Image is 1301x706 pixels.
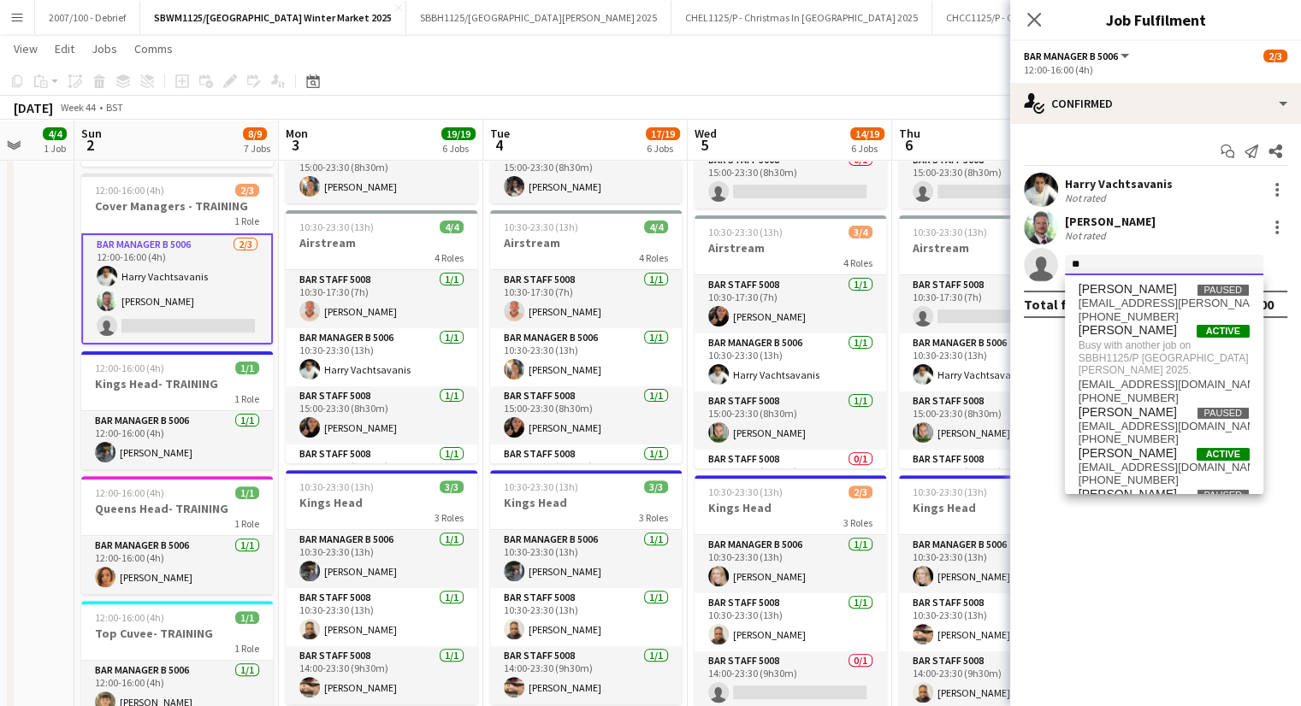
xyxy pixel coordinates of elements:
[695,500,886,515] h3: Kings Head
[299,480,374,493] span: 10:30-23:30 (13h)
[490,386,682,444] app-card-role: Bar Staff 50081/115:00-23:30 (8h30m)[PERSON_NAME]
[490,235,682,250] h3: Airstream
[1079,461,1250,474] span: kerrymatteyphotography@hotmail.co.uk
[81,626,273,641] h3: Top Cuvee- TRAINING
[849,226,872,238] span: 3/4
[899,215,1091,468] app-job-card: 10:30-23:30 (13h)2/4Airstream4 RolesBar Staff 50080/110:30-17:30 (7h) Bar Manager B 50061/110:30-...
[490,270,682,328] app-card-role: Bar Staff 50081/110:30-17:30 (7h)[PERSON_NAME]
[56,101,99,114] span: Week 44
[490,470,682,704] div: 10:30-23:30 (13h)3/3Kings Head3 RolesBar Manager B 50061/110:30-23:30 (13h)[PERSON_NAME]Bar Staff...
[81,376,273,391] h3: Kings Head- TRAINING
[440,221,464,233] span: 4/4
[1024,50,1118,62] span: Bar Manager B 5006
[490,210,682,463] app-job-card: 10:30-23:30 (13h)4/4Airstream4 RolesBar Staff 50081/110:30-17:30 (7h)[PERSON_NAME]Bar Manager B 5...
[913,226,987,238] span: 10:30-23:30 (13h)
[134,41,173,56] span: Comms
[95,184,164,197] span: 12:00-16:00 (4h)
[899,391,1091,450] app-card-role: Bar Staff 50081/115:00-23:30 (8h30m)[PERSON_NAME]
[899,275,1091,333] app-card-role: Bar Staff 50080/110:30-17:30 (7h)
[441,127,476,140] span: 19/19
[14,99,53,116] div: [DATE]
[81,501,273,516] h3: Queens Head- TRAINING
[81,126,102,141] span: Sun
[1197,407,1250,420] span: Paused
[1079,310,1250,324] span: +4407904875935
[1079,405,1177,420] span: Matthew Harrison
[440,480,464,493] span: 3/3
[913,485,987,498] span: 10:30-23:30 (13h)
[95,486,164,499] span: 12:00-16:00 (4h)
[95,362,164,374] span: 12:00-16:00 (4h)
[932,1,1175,34] button: CHCC1125/P - Christmas in Chelsea (Curling Club)
[1079,446,1177,461] span: Kerry Mattey
[286,588,477,646] app-card-role: Bar Staff 50081/110:30-23:30 (13h)[PERSON_NAME]
[81,198,273,214] h3: Cover Managers - TRAINING
[35,1,140,34] button: 2007/100 - Debrief
[1024,296,1082,313] div: Total fee
[81,174,273,344] app-job-card: 12:00-16:00 (4h)2/3Cover Managers - TRAINING1 RoleBar Manager B 50062/312:00-16:00 (4h)Ηarry Vach...
[244,142,270,155] div: 7 Jobs
[286,444,477,503] app-card-role: Bar Staff 50081/116:00-23:30 (7h30m)
[81,351,273,469] app-job-card: 12:00-16:00 (4h)1/1Kings Head- TRAINING1 RoleBar Manager B 50061/112:00-16:00 (4h)[PERSON_NAME]
[899,333,1091,391] app-card-role: Bar Manager B 50061/110:30-23:30 (13h)Ηarry Vachtsavanis
[646,127,680,140] span: 17/19
[92,41,117,56] span: Jobs
[490,126,510,141] span: Tue
[286,470,477,704] app-job-card: 10:30-23:30 (13h)3/3Kings Head3 RolesBar Manager B 50061/110:30-23:30 (13h)[PERSON_NAME]Bar Staff...
[695,150,886,209] app-card-role: Bar Staff 50080/115:00-23:30 (8h30m)
[695,215,886,468] app-job-card: 10:30-23:30 (13h)3/4Airstream4 RolesBar Staff 50081/110:30-17:30 (7h)[PERSON_NAME]Bar Manager B 5...
[490,444,682,503] app-card-role: Bar Staff 50081/116:00-23:30 (7h30m)
[406,1,671,34] button: SBBH1125/[GEOGRAPHIC_DATA][PERSON_NAME] 2025
[708,226,783,238] span: 10:30-23:30 (13h)
[14,41,38,56] span: View
[81,476,273,594] app-job-card: 12:00-16:00 (4h)1/1Queens Head- TRAINING1 RoleBar Manager B 50061/112:00-16:00 (4h)[PERSON_NAME]
[7,38,44,60] a: View
[1065,176,1173,191] div: Ηarry Vachtsavanis
[490,328,682,386] app-card-role: Bar Manager B 50061/110:30-23:30 (13h)[PERSON_NAME]
[235,184,259,197] span: 2/3
[1065,214,1156,229] div: [PERSON_NAME]
[896,135,920,155] span: 6
[234,517,259,530] span: 1 Role
[708,485,783,498] span: 10:30-23:30 (13h)
[671,1,932,34] button: CHEL1125/P - Christmas In [GEOGRAPHIC_DATA] 2025
[286,328,477,386] app-card-role: Bar Manager B 50061/110:30-23:30 (13h)Ηarry Vachtsavanis
[1197,325,1250,338] span: Active
[286,145,477,203] app-card-role: Bar Staff 50081/115:00-23:30 (8h30m)[PERSON_NAME]
[1010,9,1301,31] h3: Job Fulfilment
[1079,487,1177,502] span: Nicola Mattey
[488,135,510,155] span: 4
[843,256,872,269] span: 4 Roles
[490,145,682,203] app-card-role: Bar Staff 50081/115:00-23:30 (8h30m)[PERSON_NAME]
[79,135,102,155] span: 2
[286,126,308,141] span: Mon
[1197,284,1250,297] span: Paused
[1024,50,1132,62] button: Bar Manager B 5006
[286,210,477,463] div: 10:30-23:30 (13h)4/4Airstream4 RolesBar Staff 50081/110:30-17:30 (7h)[PERSON_NAME]Bar Manager B 5...
[695,535,886,593] app-card-role: Bar Manager B 50061/110:30-23:30 (13h)[PERSON_NAME]
[286,235,477,250] h3: Airstream
[1079,432,1250,446] span: +4407902848086
[127,38,180,60] a: Comms
[235,611,259,624] span: 1/1
[644,221,668,233] span: 4/4
[695,450,886,508] app-card-role: Bar Staff 50080/116:00-23:30 (7h30m)
[81,411,273,469] app-card-role: Bar Manager B 50061/112:00-16:00 (4h)[PERSON_NAME]
[851,142,884,155] div: 6 Jobs
[299,221,374,233] span: 10:30-23:30 (13h)
[1263,50,1287,62] span: 2/3
[695,333,886,391] app-card-role: Bar Manager B 50061/110:30-23:30 (13h)Ηarry Vachtsavanis
[490,495,682,510] h3: Kings Head
[1079,420,1250,433] span: meaty78@gmail.com
[286,530,477,588] app-card-role: Bar Manager B 50061/110:30-23:30 (13h)[PERSON_NAME]
[55,41,74,56] span: Edit
[286,646,477,704] app-card-role: Bar Staff 50081/114:00-23:30 (9h30m)[PERSON_NAME]
[286,270,477,328] app-card-role: Bar Staff 50081/110:30-17:30 (7h)[PERSON_NAME]
[286,495,477,510] h3: Kings Head
[1079,378,1250,391] span: matt@vikingstaffingandevents.co.uk
[644,480,668,493] span: 3/3
[1079,474,1250,487] span: +447947920404
[1065,229,1109,242] div: Not rated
